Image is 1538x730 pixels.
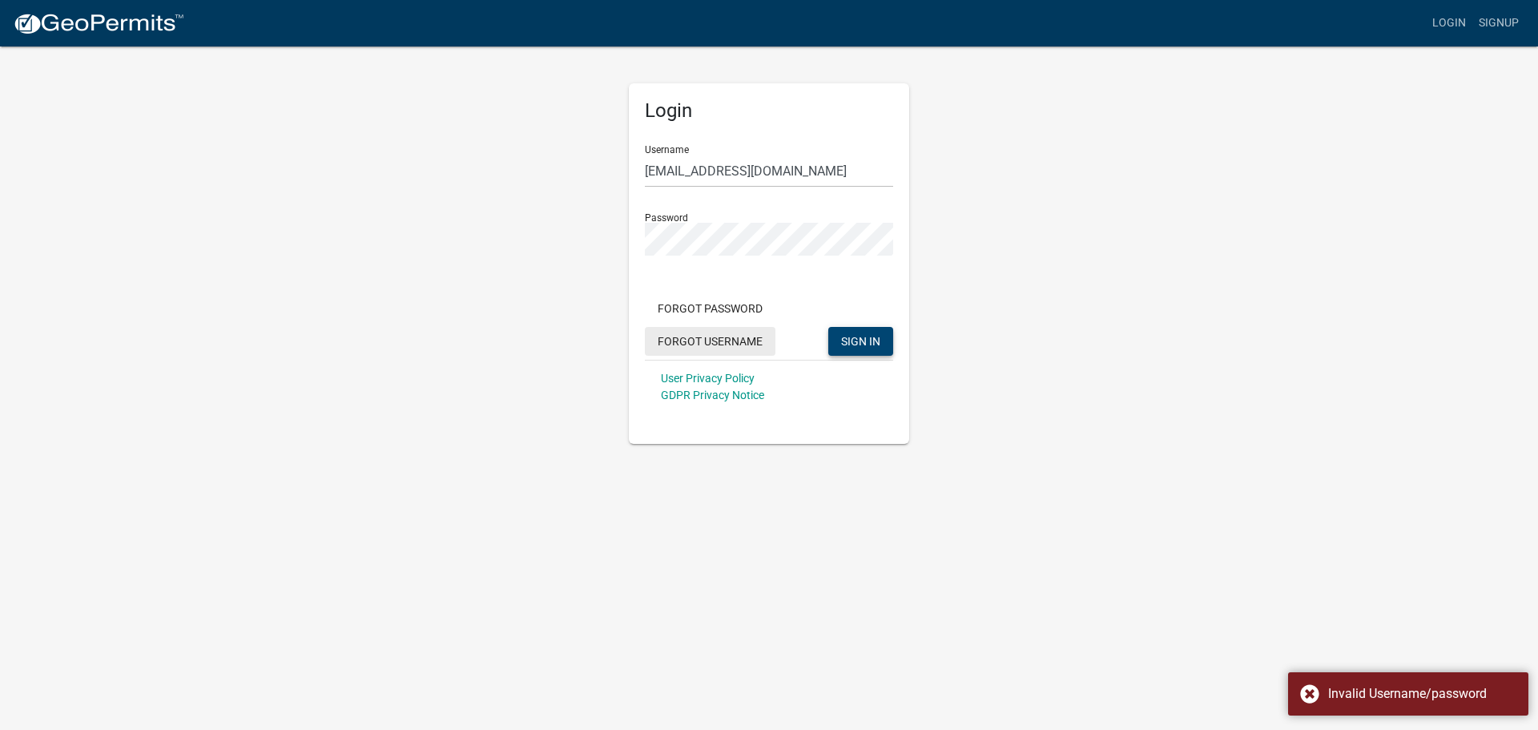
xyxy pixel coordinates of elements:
[1328,684,1516,704] div: Invalid Username/password
[645,327,775,356] button: Forgot Username
[1426,8,1472,38] a: Login
[645,99,893,123] h5: Login
[841,334,880,347] span: SIGN IN
[645,294,775,323] button: Forgot Password
[661,372,755,385] a: User Privacy Policy
[828,327,893,356] button: SIGN IN
[661,389,764,401] a: GDPR Privacy Notice
[1472,8,1525,38] a: Signup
